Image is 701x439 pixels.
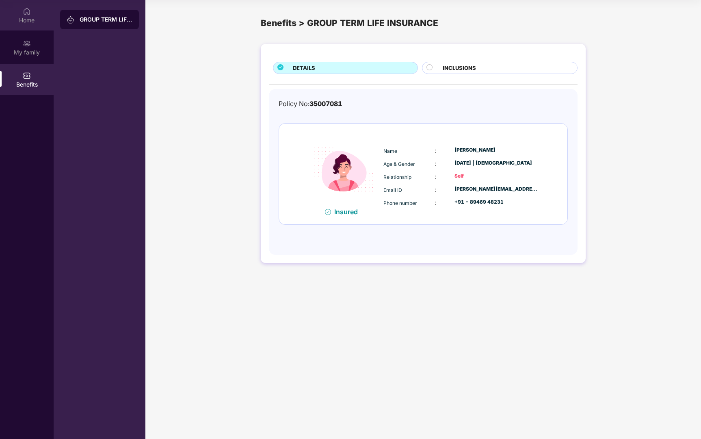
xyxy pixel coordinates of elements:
[435,160,437,167] span: :
[23,39,31,48] img: svg+xml;base64,PHN2ZyB3aWR0aD0iMjAiIGhlaWdodD0iMjAiIHZpZXdCb3g9IjAgMCAyMCAyMCIgZmlsbD0ibm9uZSIgeG...
[435,147,437,154] span: :
[325,209,331,215] img: svg+xml;base64,PHN2ZyB4bWxucz0iaHR0cDovL3d3dy53My5vcmcvMjAwMC9zdmciIHdpZHRoPSIxNiIgaGVpZ2h0PSIxNi...
[443,64,476,72] span: INCLUSIONS
[383,187,402,193] span: Email ID
[67,16,75,24] img: svg+xml;base64,PHN2ZyB3aWR0aD0iMjAiIGhlaWdodD0iMjAiIHZpZXdCb3g9IjAgMCAyMCAyMCIgZmlsbD0ibm9uZSIgeG...
[454,185,538,193] div: [PERSON_NAME][EMAIL_ADDRESS][DOMAIN_NAME]
[435,186,437,193] span: :
[309,100,342,108] span: 35007081
[435,199,437,206] span: :
[334,208,363,216] div: Insured
[306,132,382,207] img: icon
[454,159,538,167] div: [DATE] | [DEMOGRAPHIC_DATA]
[23,7,31,15] img: svg+xml;base64,PHN2ZyBpZD0iSG9tZSIgeG1sbnM9Imh0dHA6Ly93d3cudzMub3JnLzIwMDAvc3ZnIiB3aWR0aD0iMjAiIG...
[293,64,315,72] span: DETAILS
[454,146,538,154] div: [PERSON_NAME]
[383,161,415,167] span: Age & Gender
[383,148,397,154] span: Name
[383,200,417,206] span: Phone number
[279,99,342,109] div: Policy No:
[383,174,411,180] span: Relationship
[23,72,31,80] img: svg+xml;base64,PHN2ZyBpZD0iQmVuZWZpdHMiIHhtbG5zPSJodHRwOi8vd3d3LnczLm9yZy8yMDAwL3N2ZyIgd2lkdGg9Ij...
[261,16,586,30] div: Benefits > GROUP TERM LIFE INSURANCE
[435,173,437,180] span: :
[80,15,132,24] div: GROUP TERM LIFE INSURANCE
[454,198,538,206] div: +91 - 89469 48231
[454,172,538,180] div: Self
